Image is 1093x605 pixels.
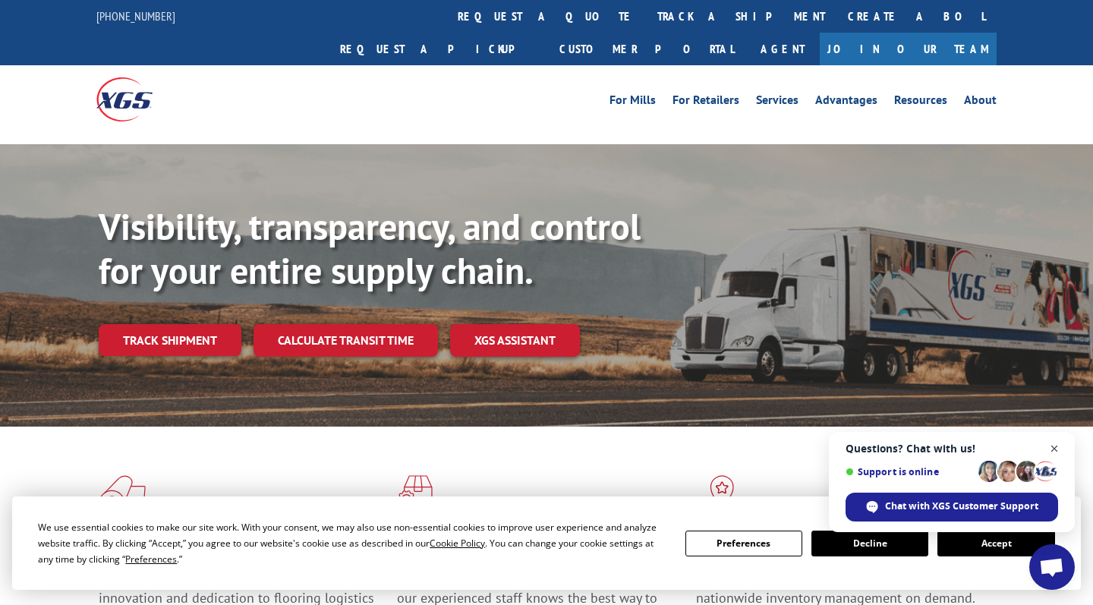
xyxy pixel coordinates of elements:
a: XGS ASSISTANT [450,324,580,357]
a: About [964,94,997,111]
a: Request a pickup [329,33,548,65]
span: Support is online [846,466,973,477]
img: xgs-icon-flagship-distribution-model-red [696,475,748,515]
a: Resources [894,94,947,111]
button: Decline [811,531,928,556]
div: We use essential cookies to make our site work. With your consent, we may also use non-essential ... [38,519,666,567]
span: Cookie Policy [430,537,485,550]
span: Preferences [125,553,177,566]
div: Cookie Consent Prompt [12,496,1081,590]
a: Open chat [1029,544,1075,590]
a: Customer Portal [548,33,745,65]
a: Join Our Team [820,33,997,65]
span: Questions? Chat with us! [846,443,1058,455]
button: Accept [937,531,1054,556]
button: Preferences [685,531,802,556]
a: Track shipment [99,324,241,356]
a: Calculate transit time [254,324,438,357]
a: Agent [745,33,820,65]
a: For Retailers [672,94,739,111]
a: [PHONE_NUMBER] [96,8,175,24]
span: Chat with XGS Customer Support [846,493,1058,521]
b: Visibility, transparency, and control for your entire supply chain. [99,203,641,294]
img: xgs-icon-total-supply-chain-intelligence-red [99,475,146,515]
span: Chat with XGS Customer Support [885,499,1038,513]
a: For Mills [609,94,656,111]
a: Advantages [815,94,877,111]
img: xgs-icon-focused-on-flooring-red [397,475,433,515]
a: Services [756,94,798,111]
